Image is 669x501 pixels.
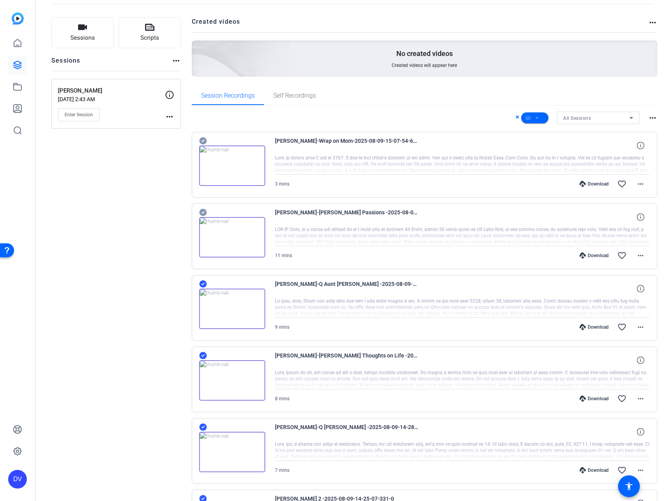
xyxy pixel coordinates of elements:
[636,466,645,475] mat-icon: more_horiz
[648,113,657,123] mat-icon: more_horiz
[275,351,419,370] span: [PERSON_NAME]-[PERSON_NAME] Thoughts on Life -2025-08-09-14-37-12-078-0
[576,467,613,473] div: Download
[65,112,93,118] span: Enter Session
[275,136,419,155] span: [PERSON_NAME]-Wrap on Mom-2025-08-09-15-07-54-623-0
[275,208,419,226] span: [PERSON_NAME]-[PERSON_NAME] Passions -2025-08-09-14-55-20-880-0
[275,324,289,330] span: 9 mins
[275,396,289,401] span: 8 mins
[70,33,95,42] span: Sessions
[201,93,255,99] span: Session Recordings
[576,181,613,187] div: Download
[199,432,265,472] img: thumb-nail
[648,18,657,27] mat-icon: more_horiz
[392,62,457,68] span: Created videos will appear here
[275,181,289,187] span: 3 mins
[12,12,24,25] img: blue-gradient.svg
[51,17,114,48] button: Sessions
[636,179,645,189] mat-icon: more_horiz
[576,396,613,402] div: Download
[199,145,265,186] img: thumb-nail
[624,482,634,491] mat-icon: accessibility
[58,108,100,121] button: Enter Session
[576,324,613,330] div: Download
[119,17,181,48] button: Scripts
[275,253,292,258] span: 11 mins
[617,179,627,189] mat-icon: favorite_border
[275,422,419,441] span: [PERSON_NAME]-Q [PERSON_NAME] -2025-08-09-14-28-36-644-0
[199,289,265,329] img: thumb-nail
[165,112,174,121] mat-icon: more_horiz
[396,49,453,58] p: No created videos
[563,116,591,121] span: All Sessions
[275,279,419,298] span: [PERSON_NAME]-Q Aunt [PERSON_NAME] -2025-08-09-14-45-35-023-0
[636,251,645,260] mat-icon: more_horiz
[192,17,648,32] h2: Created videos
[617,251,627,260] mat-icon: favorite_border
[636,394,645,403] mat-icon: more_horiz
[58,96,165,102] p: [DATE] 2:43 AM
[273,93,316,99] span: Self Recordings
[199,217,265,258] img: thumb-nail
[576,252,613,259] div: Download
[617,394,627,403] mat-icon: favorite_border
[51,56,81,71] h2: Sessions
[617,466,627,475] mat-icon: favorite_border
[275,468,289,473] span: 7 mins
[199,360,265,401] img: thumb-nail
[140,33,159,42] span: Scripts
[8,470,27,489] div: DV
[58,86,165,95] p: [PERSON_NAME]
[636,322,645,332] mat-icon: more_horiz
[617,322,627,332] mat-icon: favorite_border
[172,56,181,65] mat-icon: more_horiz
